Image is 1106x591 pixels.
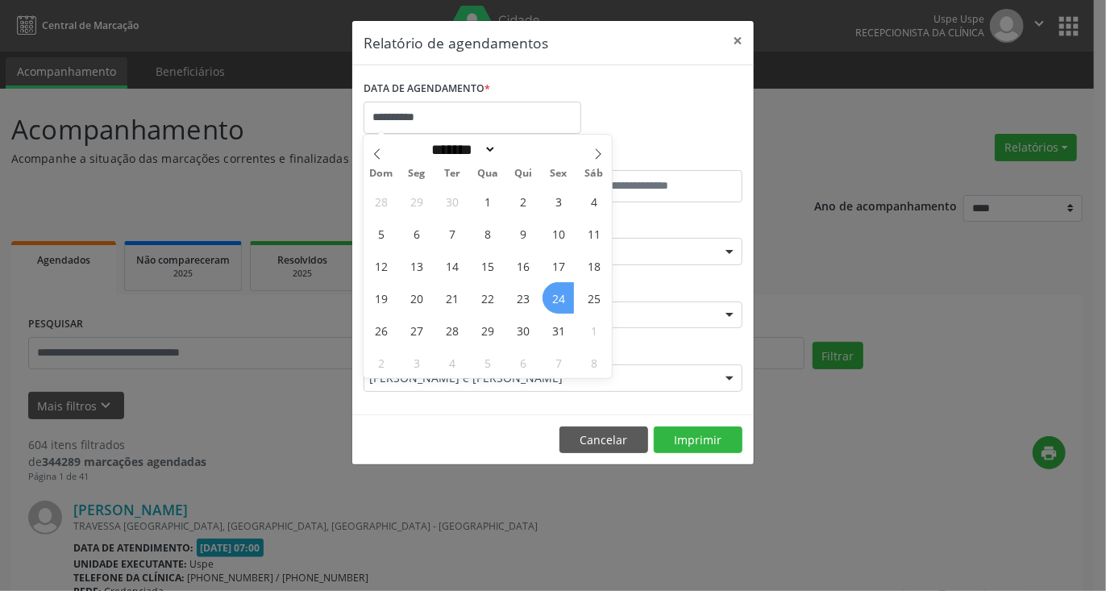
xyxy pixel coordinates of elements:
[426,141,497,158] select: Month
[401,282,433,314] span: Outubro 20, 2025
[401,185,433,217] span: Setembro 29, 2025
[507,185,538,217] span: Outubro 2, 2025
[507,347,538,378] span: Novembro 6, 2025
[654,427,742,454] button: Imprimir
[578,185,609,217] span: Outubro 4, 2025
[472,314,504,346] span: Outubro 29, 2025
[437,282,468,314] span: Outubro 21, 2025
[437,185,468,217] span: Setembro 30, 2025
[366,347,397,378] span: Novembro 2, 2025
[472,218,504,249] span: Outubro 8, 2025
[721,21,754,60] button: Close
[366,218,397,249] span: Outubro 5, 2025
[366,250,397,281] span: Outubro 12, 2025
[437,218,468,249] span: Outubro 7, 2025
[364,32,548,53] h5: Relatório de agendamentos
[578,314,609,346] span: Novembro 1, 2025
[364,77,490,102] label: DATA DE AGENDAMENTO
[543,218,574,249] span: Outubro 10, 2025
[472,282,504,314] span: Outubro 22, 2025
[578,250,609,281] span: Outubro 18, 2025
[507,250,538,281] span: Outubro 16, 2025
[364,169,399,179] span: Dom
[559,427,648,454] button: Cancelar
[399,169,434,179] span: Seg
[366,185,397,217] span: Setembro 28, 2025
[578,218,609,249] span: Outubro 11, 2025
[576,169,612,179] span: Sáb
[401,314,433,346] span: Outubro 27, 2025
[401,218,433,249] span: Outubro 6, 2025
[541,169,576,179] span: Sex
[543,185,574,217] span: Outubro 3, 2025
[470,169,505,179] span: Qua
[434,169,470,179] span: Ter
[472,347,504,378] span: Novembro 5, 2025
[401,347,433,378] span: Novembro 3, 2025
[507,218,538,249] span: Outubro 9, 2025
[401,250,433,281] span: Outubro 13, 2025
[366,314,397,346] span: Outubro 26, 2025
[557,145,742,170] label: ATÉ
[505,169,541,179] span: Qui
[543,314,574,346] span: Outubro 31, 2025
[543,250,574,281] span: Outubro 17, 2025
[437,347,468,378] span: Novembro 4, 2025
[437,314,468,346] span: Outubro 28, 2025
[366,282,397,314] span: Outubro 19, 2025
[472,250,504,281] span: Outubro 15, 2025
[497,141,550,158] input: Year
[507,282,538,314] span: Outubro 23, 2025
[578,347,609,378] span: Novembro 8, 2025
[543,347,574,378] span: Novembro 7, 2025
[437,250,468,281] span: Outubro 14, 2025
[472,185,504,217] span: Outubro 1, 2025
[578,282,609,314] span: Outubro 25, 2025
[507,314,538,346] span: Outubro 30, 2025
[543,282,574,314] span: Outubro 24, 2025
